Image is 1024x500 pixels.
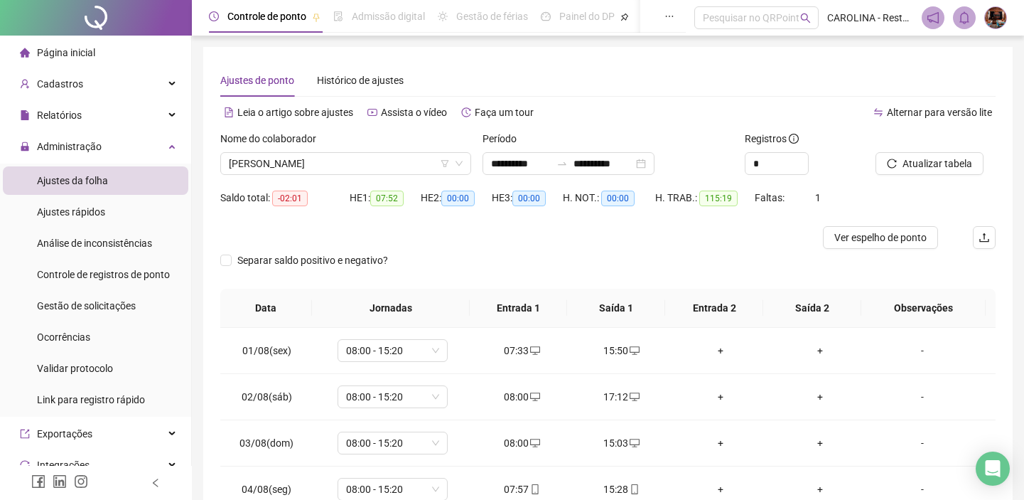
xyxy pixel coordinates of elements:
[902,156,972,171] span: Atualizar tabela
[37,78,83,90] span: Cadastros
[37,363,113,374] span: Validar protocolo
[958,11,971,24] span: bell
[541,11,551,21] span: dashboard
[483,131,526,147] label: Período
[220,289,312,328] th: Data
[37,47,95,58] span: Página inicial
[151,478,161,488] span: left
[438,11,448,21] span: sun
[628,484,640,494] span: mobile
[875,152,983,175] button: Atualizar tabela
[346,386,439,408] span: 08:00 - 15:20
[880,482,964,497] div: -
[529,484,540,494] span: mobile
[441,159,449,168] span: filter
[861,289,986,328] th: Observações
[789,134,799,144] span: info-circle
[620,13,629,21] span: pushpin
[346,340,439,361] span: 08:00 - 15:20
[834,230,927,245] span: Ver espelho de ponto
[242,391,292,403] span: 02/08(sáb)
[346,479,439,500] span: 08:00 - 15:20
[455,159,463,168] span: down
[346,432,439,454] span: 08:00 - 15:20
[37,459,90,471] span: Integrações
[484,482,561,497] div: 07:57
[529,392,540,402] span: desktop
[272,191,308,206] span: -02:01
[880,389,964,405] div: -
[699,191,738,206] span: 115:19
[782,343,858,358] div: +
[512,191,546,206] span: 00:00
[37,175,108,186] span: Ajustes da folha
[827,10,913,26] span: CAROLINA - Restaurante Hymbé
[880,435,964,451] div: -
[556,158,568,169] span: to
[53,474,67,489] span: linkedin
[220,75,294,86] span: Ajustes de ponto
[227,11,306,22] span: Controle de ponto
[37,428,92,440] span: Exportações
[601,191,635,206] span: 00:00
[20,110,30,120] span: file
[317,75,404,86] span: Histórico de ajustes
[37,331,90,343] span: Ocorrências
[682,389,759,405] div: +
[800,13,811,23] span: search
[815,192,821,203] span: 1
[470,289,568,328] th: Entrada 1
[37,141,102,152] span: Administração
[232,252,394,268] span: Separar saldo positivo e negativo?
[628,346,640,356] span: desktop
[556,158,568,169] span: swap-right
[20,79,30,89] span: user-add
[20,48,30,58] span: home
[312,289,470,328] th: Jornadas
[312,13,320,21] span: pushpin
[239,437,293,449] span: 03/08(dom)
[665,289,763,328] th: Entrada 2
[628,392,640,402] span: desktop
[583,482,660,497] div: 15:28
[682,482,759,497] div: +
[782,435,858,451] div: +
[655,190,755,206] div: H. TRAB.:
[583,343,660,358] div: 15:50
[20,429,30,439] span: export
[559,11,615,22] span: Painel do DP
[927,11,939,24] span: notification
[37,206,105,218] span: Ajustes rápidos
[20,142,30,151] span: lock
[370,191,404,206] span: 07:52
[367,107,377,117] span: youtube
[628,438,640,448] span: desktop
[755,192,787,203] span: Faltas:
[529,438,540,448] span: desktop
[20,460,30,470] span: sync
[583,435,660,451] div: 15:03
[421,190,492,206] div: HE 2:
[381,107,447,118] span: Assista o vídeo
[37,110,82,121] span: Relatórios
[682,343,759,358] div: +
[979,232,990,243] span: upload
[976,452,1010,486] div: Open Intercom Messenger
[209,11,219,21] span: clock-circle
[745,131,799,147] span: Registros
[873,107,883,117] span: swap
[563,190,655,206] div: H. NOT.:
[224,107,234,117] span: file-text
[456,11,528,22] span: Gestão de férias
[782,389,858,405] div: +
[31,474,45,489] span: facebook
[229,153,463,174] span: ELIANA PACIFICO DE MEDEIROS
[664,11,674,21] span: ellipsis
[461,107,471,117] span: history
[887,107,992,118] span: Alternar para versão lite
[682,435,759,451] div: +
[484,435,561,451] div: 08:00
[583,389,660,405] div: 17:12
[242,484,291,495] span: 04/08(seg)
[220,190,350,206] div: Saldo total:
